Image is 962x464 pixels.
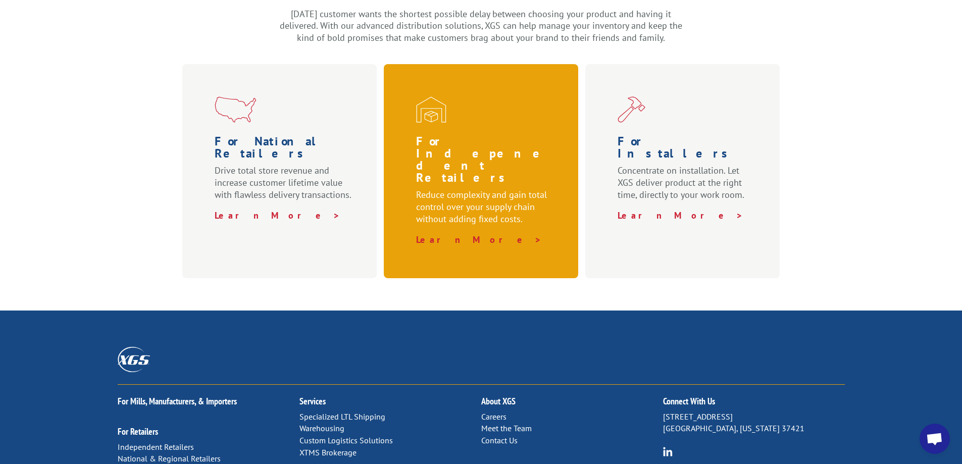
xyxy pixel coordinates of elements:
[663,397,845,411] h2: Connect With Us
[416,96,446,123] img: XGS_Icon_SMBFlooringRetailer_Red
[215,210,340,221] a: Learn More >
[481,395,516,407] a: About XGS
[481,423,532,433] a: Meet the Team
[215,165,357,210] p: Drive total store revenue and increase customer lifetime value with flawless delivery transactions.
[481,435,518,445] a: Contact Us
[299,423,344,433] a: Warehousing
[118,453,221,463] a: National & Regional Retailers
[618,165,751,210] p: Concentrate on installation. Let XGS deliver product at the right time, directly to your work room.
[618,210,743,221] a: Learn More >
[663,411,845,435] p: [STREET_ADDRESS] [GEOGRAPHIC_DATA], [US_STATE] 37421
[299,435,393,445] a: Custom Logistics Solutions
[299,411,385,422] a: Specialized LTL Shipping
[118,395,237,407] a: For Mills, Manufacturers, & Importers
[118,426,158,437] a: For Retailers
[618,135,751,165] h1: For Installers
[215,96,256,123] img: xgs-icon-nationwide-reach-red
[481,411,507,422] a: Careers
[416,234,542,245] a: Learn More >
[299,395,326,407] a: Services
[279,8,683,44] p: [DATE] customer wants the shortest possible delay between choosing your product and having it del...
[299,447,357,457] a: XTMS Brokerage
[920,424,950,454] div: Open chat
[215,135,357,165] h1: For National Retailers
[416,189,550,234] p: Reduce complexity and gain total control over your supply chain without adding fixed costs.
[118,442,194,452] a: Independent Retailers
[663,447,673,456] img: group-6
[118,347,150,372] img: XGS_Logos_ALL_2024_All_White
[618,96,645,123] img: XGS_Icon_Installers_Red
[416,135,550,189] h1: For Indepenedent Retailers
